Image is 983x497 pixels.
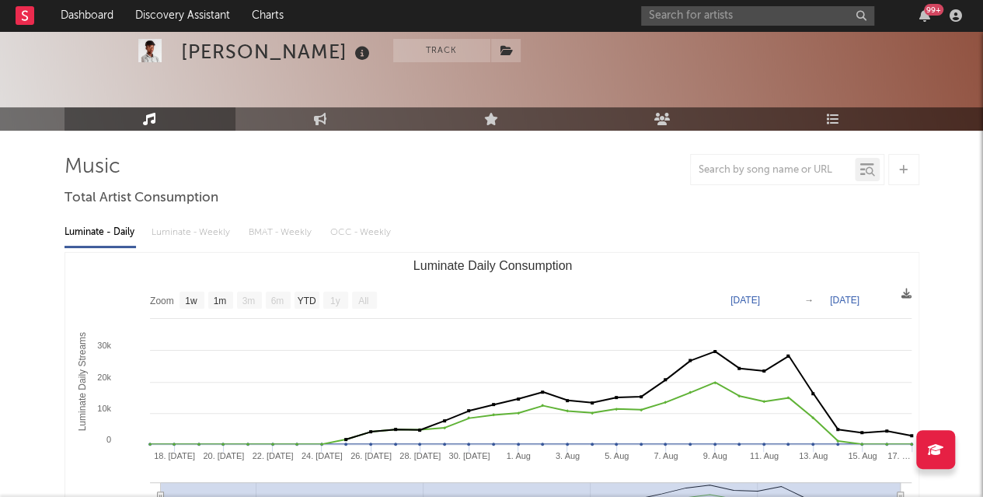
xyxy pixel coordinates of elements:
input: Search for artists [641,6,874,26]
text: 17. … [887,451,909,460]
text: 1m [213,296,226,306]
text: 7. Aug [654,451,678,460]
text: 1w [185,296,197,306]
text: 20. [DATE] [203,451,244,460]
input: Search by song name or URL [691,164,855,177]
text: 9. Aug [702,451,727,460]
text: 5. Aug [605,451,629,460]
text: YTD [297,296,315,306]
text: 0 [106,435,110,444]
text: Zoom [150,296,174,306]
text: 24. [DATE] [301,451,342,460]
text: Luminate Daily Streams [76,332,87,431]
text: 15. Aug [848,451,877,460]
text: → [804,295,814,306]
text: Luminate Daily Consumption [413,259,572,272]
text: 3. Aug [555,451,579,460]
text: 11. Aug [749,451,778,460]
text: All [358,296,368,306]
div: Luminate - Daily [64,219,136,246]
text: 6m [270,296,284,306]
button: 99+ [919,9,930,22]
div: 99 + [924,4,943,16]
text: 26. [DATE] [350,451,392,460]
text: 20k [97,373,111,382]
text: 3m [242,296,255,306]
text: 30. [DATE] [448,451,490,460]
div: [PERSON_NAME] [181,39,374,65]
span: Total Artist Consumption [64,189,218,208]
text: 22. [DATE] [252,451,293,460]
text: 13. Aug [798,451,827,460]
text: [DATE] [730,295,760,306]
text: 1y [329,296,340,306]
text: [DATE] [830,295,859,306]
text: 30k [97,341,111,350]
text: 18. [DATE] [154,451,195,460]
button: Track [393,39,490,62]
text: 1. Aug [506,451,530,460]
text: 28. [DATE] [399,451,441,460]
text: 10k [97,404,111,413]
